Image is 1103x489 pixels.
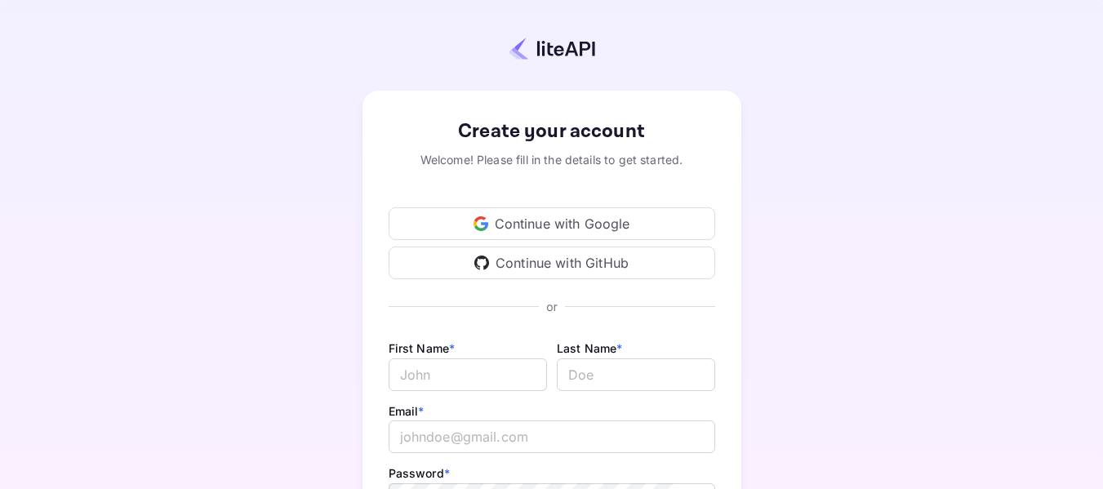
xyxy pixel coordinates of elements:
label: Password [389,466,450,480]
input: John [389,358,547,391]
input: johndoe@gmail.com [389,420,715,453]
div: Create your account [389,117,715,146]
input: Doe [557,358,715,391]
div: Continue with Google [389,207,715,240]
label: Last Name [557,341,623,355]
img: liteapi [509,37,595,60]
label: First Name [389,341,456,355]
label: Email [389,404,425,418]
div: Continue with GitHub [389,247,715,279]
div: Welcome! Please fill in the details to get started. [389,151,715,168]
